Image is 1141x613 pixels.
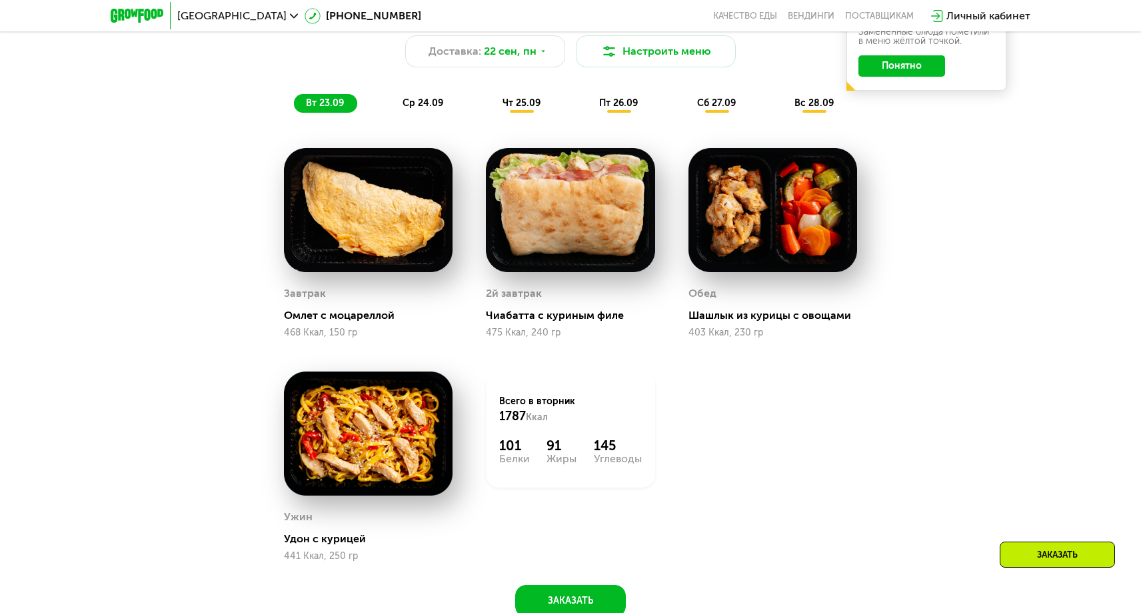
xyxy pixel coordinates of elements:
[284,309,463,322] div: Омлет с моцареллой
[403,97,443,109] span: ср 24.09
[594,438,642,454] div: 145
[858,55,945,77] button: Понятно
[306,97,344,109] span: вт 23.09
[486,309,665,322] div: Чиабатта с куриным филе
[845,11,914,21] div: поставщикам
[499,454,530,464] div: Белки
[547,438,576,454] div: 91
[576,35,736,67] button: Настроить меню
[526,412,548,423] span: Ккал
[1000,542,1115,568] div: Заказать
[499,409,526,424] span: 1787
[284,283,326,303] div: Завтрак
[688,328,857,338] div: 403 Ккал, 230 гр
[486,283,542,303] div: 2й завтрак
[284,532,463,546] div: Удон с курицей
[946,8,1030,24] div: Личный кабинет
[429,43,481,59] span: Доставка:
[697,97,736,109] span: сб 27.09
[486,328,654,338] div: 475 Ккал, 240 гр
[688,283,716,303] div: Обед
[284,551,453,562] div: 441 Ккал, 250 гр
[284,328,453,338] div: 468 Ккал, 150 гр
[688,309,868,322] div: Шашлык из курицы с овощами
[499,438,530,454] div: 101
[503,97,541,109] span: чт 25.09
[305,8,421,24] a: [PHONE_NUMBER]
[284,507,313,527] div: Ужин
[177,11,287,21] span: [GEOGRAPHIC_DATA]
[499,395,641,424] div: Всего в вторник
[713,11,777,21] a: Качество еды
[547,454,576,464] div: Жиры
[788,11,834,21] a: Вендинги
[599,97,638,109] span: пт 26.09
[594,454,642,464] div: Углеводы
[794,97,834,109] span: вс 28.09
[858,27,994,46] div: Заменённые блюда пометили в меню жёлтой точкой.
[484,43,537,59] span: 22 сен, пн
